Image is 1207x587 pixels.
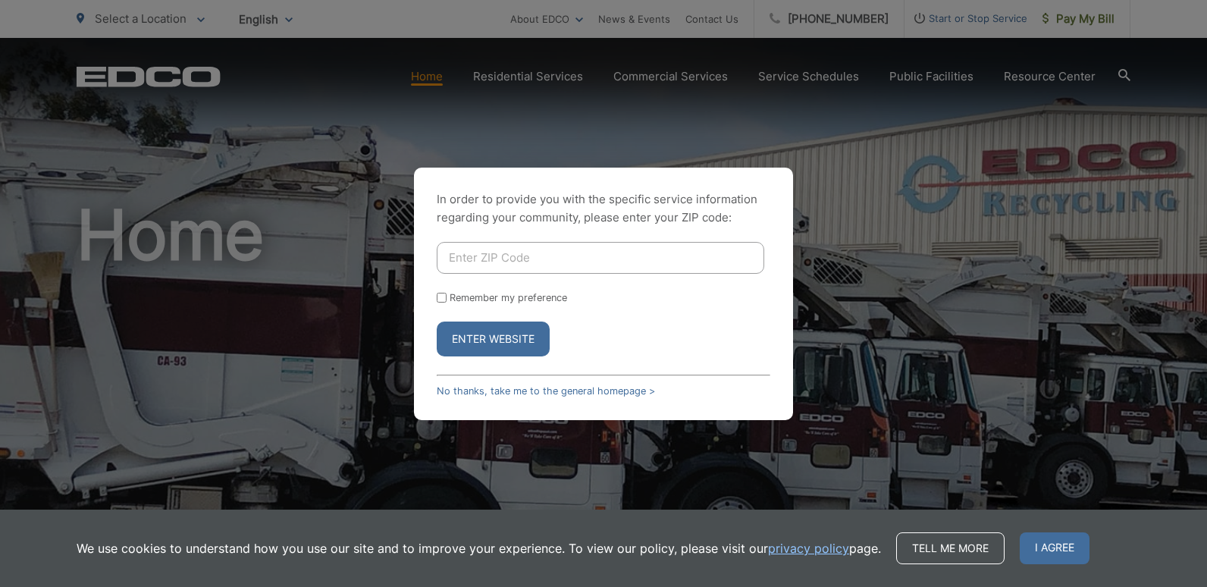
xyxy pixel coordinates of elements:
a: privacy policy [768,539,849,557]
label: Remember my preference [450,292,567,303]
a: Tell me more [896,532,1005,564]
p: In order to provide you with the specific service information regarding your community, please en... [437,190,770,227]
a: No thanks, take me to the general homepage > [437,385,655,397]
input: Enter ZIP Code [437,242,764,274]
span: I agree [1020,532,1089,564]
p: We use cookies to understand how you use our site and to improve your experience. To view our pol... [77,539,881,557]
button: Enter Website [437,322,550,356]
